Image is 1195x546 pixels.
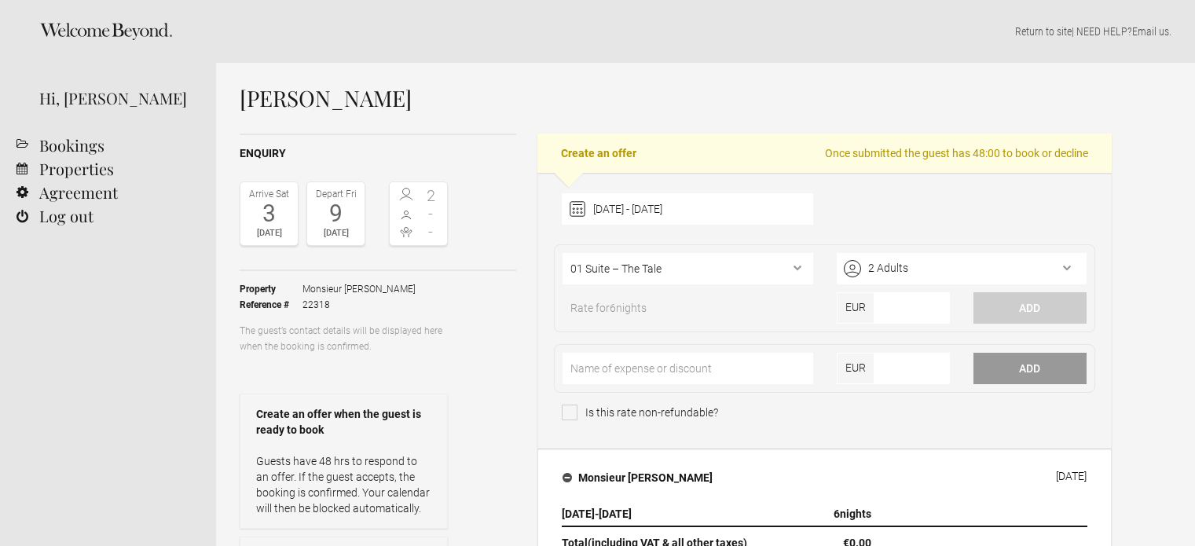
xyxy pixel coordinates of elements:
[563,300,654,324] span: Rate for nights
[240,86,1112,110] h1: [PERSON_NAME]
[550,461,1099,494] button: Monsieur [PERSON_NAME] [DATE]
[1132,25,1169,38] a: Email us
[837,292,874,324] span: EUR
[1015,25,1072,38] a: Return to site
[562,405,718,420] span: Is this rate non-refundable?
[240,145,516,162] h2: Enquiry
[563,353,812,384] input: Name of expense or discount
[562,508,595,520] span: [DATE]
[834,508,840,520] span: 6
[302,297,416,313] span: 22318
[973,353,1087,384] button: Add
[772,502,878,526] th: nights
[562,502,772,526] th: -
[256,453,431,516] p: Guests have 48 hrs to respond to an offer. If the guest accepts, the booking is confirmed. Your c...
[1056,470,1087,482] div: [DATE]
[825,145,1088,161] span: Once submitted the guest has 48:00 to book or decline
[39,86,192,110] div: Hi, [PERSON_NAME]
[419,188,444,203] span: 2
[244,225,294,241] div: [DATE]
[302,281,416,297] span: Monsieur [PERSON_NAME]
[244,186,294,202] div: Arrive Sat
[537,134,1112,173] h2: Create an offer
[240,323,448,354] p: The guest’s contact details will be displayed here when the booking is confirmed.
[599,508,632,520] span: [DATE]
[563,470,713,486] h4: Monsieur [PERSON_NAME]
[419,206,444,222] span: -
[610,302,616,314] span: 6
[837,353,874,384] span: EUR
[973,292,1087,324] button: Add
[311,186,361,202] div: Depart Fri
[311,202,361,225] div: 9
[419,224,444,240] span: -
[240,281,302,297] strong: Property
[311,225,361,241] div: [DATE]
[240,297,302,313] strong: Reference #
[244,202,294,225] div: 3
[256,406,431,438] strong: Create an offer when the guest is ready to book
[240,24,1171,39] p: | NEED HELP? .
